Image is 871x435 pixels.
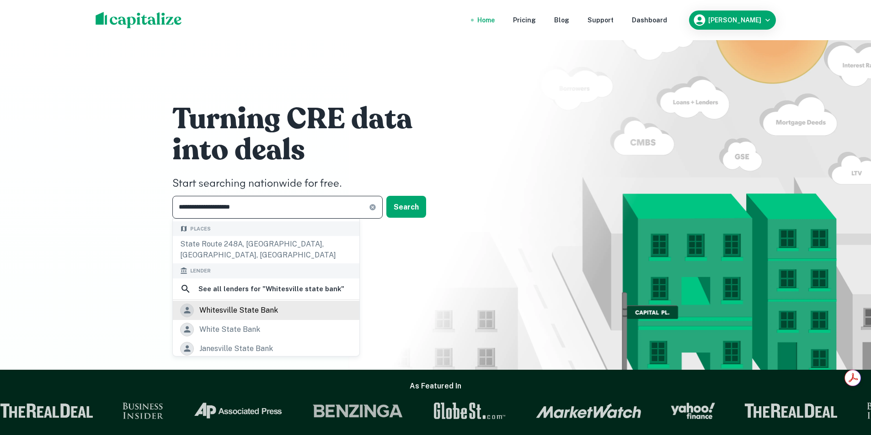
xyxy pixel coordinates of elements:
[632,15,667,25] a: Dashboard
[199,323,260,336] div: white state bank
[513,15,536,25] a: Pricing
[386,196,426,218] button: Search
[173,320,359,339] a: white state bank
[173,339,359,358] a: janesville state bank
[172,176,447,192] h4: Start searching nationwide for free.
[190,225,211,233] span: Places
[432,403,506,419] img: GlobeSt
[477,15,495,25] a: Home
[689,10,776,30] button: [PERSON_NAME]
[410,381,461,392] h6: As Featured In
[198,283,344,294] h6: See all lenders for " Whitesville state bank "
[173,301,359,320] a: whitesville state bank
[825,362,871,406] iframe: Chat Widget
[535,403,641,419] img: Market Watch
[670,403,715,419] img: Yahoo Finance
[173,236,359,263] div: State Route 248A, [GEOGRAPHIC_DATA], [GEOGRAPHIC_DATA], [GEOGRAPHIC_DATA]
[172,132,447,168] h1: into deals
[588,15,614,25] a: Support
[172,101,447,137] h1: Turning CRE data
[190,267,211,275] span: Lender
[554,15,569,25] a: Blog
[192,403,283,419] img: Associated Press
[122,403,163,419] img: Business Insider
[311,403,403,419] img: Benzinga
[744,404,837,418] img: The Real Deal
[96,12,182,28] img: capitalize-logo.png
[199,342,273,356] div: janesville state bank
[708,17,761,23] h6: [PERSON_NAME]
[199,304,278,317] div: whitesville state bank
